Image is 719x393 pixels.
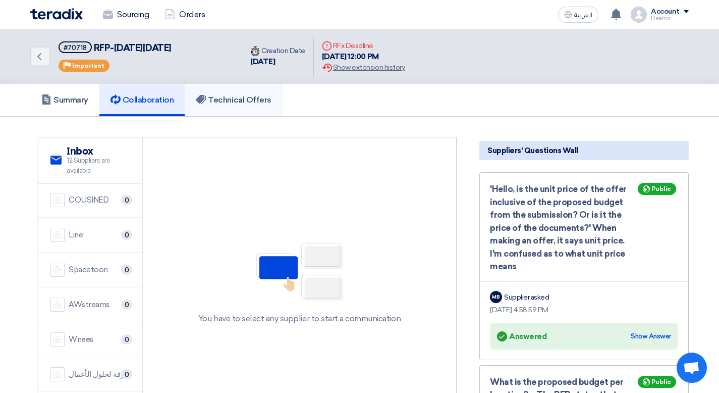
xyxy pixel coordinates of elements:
[50,367,65,381] img: company-name
[677,353,707,383] a: Open chat
[41,95,88,105] h5: Summary
[99,84,185,116] a: Collaboration
[69,334,93,346] div: Wnees
[50,193,65,207] img: company-name
[157,4,213,26] a: Orders
[69,229,83,241] div: Line
[121,300,132,310] span: 0
[69,194,108,206] div: COUSINED
[249,239,350,304] img: No Partner Selected
[651,185,671,192] span: Public
[121,265,132,275] span: 0
[67,145,130,158] h2: Inbox
[72,62,104,69] span: Important
[50,263,65,277] img: company-name
[59,41,172,54] h5: RFP-Saudi National Day 2025
[322,62,405,73] div: Show extension history
[198,313,401,325] div: You have to select any supplier to start a communication
[651,8,680,16] div: Account
[69,299,109,311] div: AWstreams
[50,298,65,312] img: company-name
[50,228,65,242] img: company-name
[121,195,132,205] span: 0
[250,45,305,56] div: Creation Date
[487,145,578,156] span: Suppliers' Questions Wall
[30,84,99,116] a: Summary
[490,183,678,273] div: 'Hello, is the unit price of the offer inclusive of the proposed budget from the submission? Or i...
[30,8,83,20] img: Teradix logo
[121,369,132,379] span: 0
[69,264,108,276] div: Spacetoon
[322,51,405,63] div: [DATE] 12:00 PM
[631,7,647,23] img: profile_test.png
[631,331,671,341] div: Show Answer
[95,4,157,26] a: Sourcing
[651,16,689,21] div: Deema
[196,95,271,105] h5: Technical Offers
[121,334,132,345] span: 0
[64,44,87,51] div: #70718
[558,7,598,23] button: العربية
[50,332,65,347] img: company-name
[490,291,502,303] div: MB
[504,292,549,303] div: Supplier asked
[250,56,305,68] div: [DATE]
[574,12,592,19] span: العربية
[322,40,405,51] div: RFx Deadline
[651,378,671,385] span: Public
[110,95,174,105] h5: Collaboration
[69,369,130,380] div: شركة العلامة المحترفة لحلول الأعمال
[94,42,172,54] span: RFP-[DATE][DATE]
[121,230,132,240] span: 0
[490,305,678,315] div: [DATE] 4:58:59 PM
[497,329,546,343] div: Answered
[185,84,282,116] a: Technical Offers
[67,156,130,175] span: 12 Suppliers are available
